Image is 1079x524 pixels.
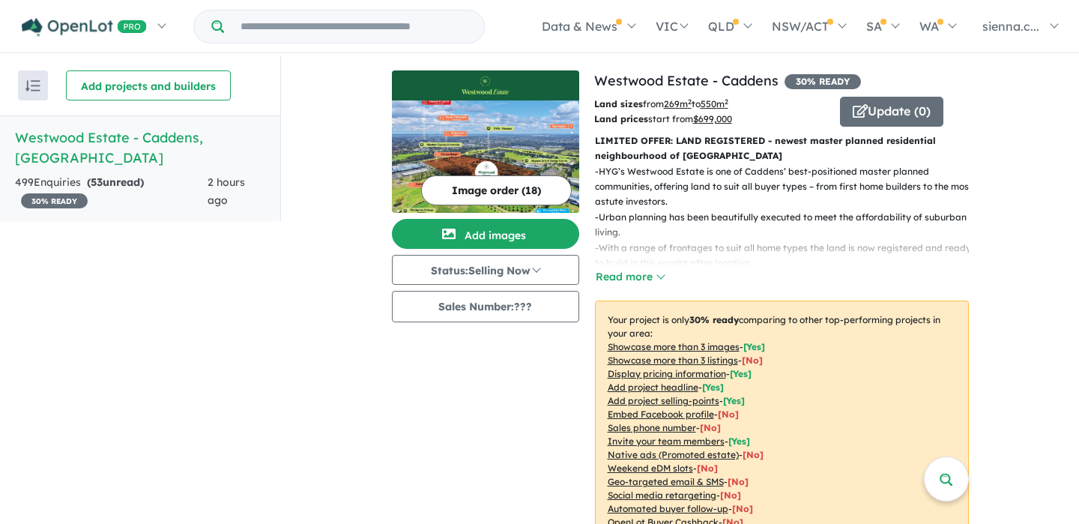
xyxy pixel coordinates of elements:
[595,268,665,286] button: Read more
[725,97,728,106] sup: 2
[608,409,714,420] u: Embed Facebook profile
[595,210,981,241] p: - Urban planning has been beautifully executed to meet the affordability of suburban living.
[608,368,726,379] u: Display pricing information
[742,355,763,366] span: [ No ]
[392,255,579,285] button: Status:Selling Now
[594,113,648,124] b: Land prices
[608,341,740,352] u: Showcase more than 3 images
[743,449,764,460] span: [No]
[608,436,725,447] u: Invite your team members
[594,112,829,127] p: start from
[392,70,579,213] a: Westwood Estate - Caddens LogoWestwood Estate - Caddens
[608,355,738,366] u: Showcase more than 3 listings
[21,193,88,208] span: 30 % READY
[608,395,719,406] u: Add project selling-points
[392,291,579,322] button: Sales Number:???
[728,476,749,487] span: [No]
[595,133,969,164] p: LIMITED OFFER: LAND REGISTERED - newest master planned residential neighbourhood of [GEOGRAPHIC_D...
[594,97,829,112] p: from
[608,503,728,514] u: Automated buyer follow-up
[692,98,728,109] span: to
[688,97,692,106] sup: 2
[700,422,721,433] span: [ No ]
[595,241,981,271] p: - With a range of frontages to suit all home types the land is now registered and ready to build ...
[693,113,732,124] u: $ 699,000
[608,449,739,460] u: Native ads (Promoted estate)
[718,409,739,420] span: [ No ]
[728,436,750,447] span: [ Yes ]
[730,368,752,379] span: [ Yes ]
[91,175,103,189] span: 53
[664,98,692,109] u: 269 m
[25,80,40,91] img: sort.svg
[398,76,573,94] img: Westwood Estate - Caddens Logo
[982,19,1039,34] span: sienna.c...
[15,127,265,168] h5: Westwood Estate - Caddens , [GEOGRAPHIC_DATA]
[227,10,481,43] input: Try estate name, suburb, builder or developer
[720,490,741,501] span: [No]
[421,175,572,205] button: Image order (18)
[208,175,245,207] span: 2 hours ago
[608,422,696,433] u: Sales phone number
[743,341,765,352] span: [ Yes ]
[595,164,981,210] p: - HYG’s Westwood Estate is one of Caddens’ best-positioned master planned communities, offering l...
[594,72,779,89] a: Westwood Estate - Caddens
[840,97,943,127] button: Update (0)
[702,382,724,393] span: [ Yes ]
[608,476,724,487] u: Geo-targeted email & SMS
[392,219,579,249] button: Add images
[608,463,693,474] u: Weekend eDM slots
[87,175,144,189] strong: ( unread)
[608,382,698,393] u: Add project headline
[701,98,728,109] u: 550 m
[22,18,147,37] img: Openlot PRO Logo White
[689,314,739,325] b: 30 % ready
[66,70,231,100] button: Add projects and builders
[785,74,861,89] span: 30 % READY
[594,98,643,109] b: Land sizes
[697,463,718,474] span: [No]
[723,395,745,406] span: [ Yes ]
[392,100,579,213] img: Westwood Estate - Caddens
[732,503,753,514] span: [No]
[15,174,208,210] div: 499 Enquir ies
[608,490,716,501] u: Social media retargeting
